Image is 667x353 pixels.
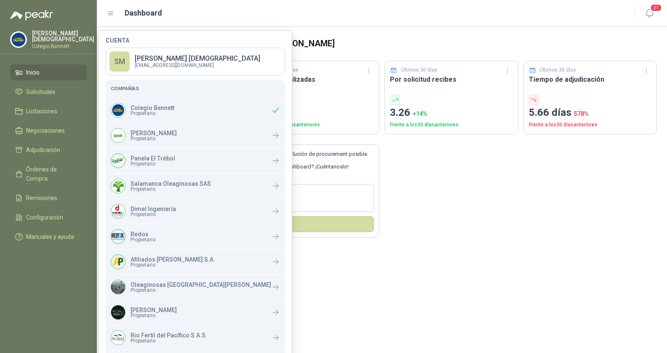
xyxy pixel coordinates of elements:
[131,237,155,242] span: Propietario
[401,66,438,74] p: Últimos 30 días
[26,165,79,183] span: Órdenes de Compra
[106,249,285,274] a: Company LogoAfiliados [PERSON_NAME] S.A.Propietario
[10,209,87,225] a: Configuración
[26,193,57,203] span: Remisiones
[642,6,657,21] button: 21
[131,181,211,187] p: Salamanca Oleaginosas SAS
[106,174,285,198] a: Company LogoSalamanca Oleaginosas SASPropietario
[106,300,285,325] a: Company Logo[PERSON_NAME]Propietario
[131,187,211,192] span: Propietario
[10,123,87,139] a: Negociaciones
[106,224,285,249] a: Company LogoRedoxPropietario
[251,105,374,121] p: 276
[131,338,207,343] span: Propietario
[111,154,125,168] img: Company Logo
[10,229,87,245] a: Manuales y ayuda
[131,130,177,136] p: [PERSON_NAME]
[135,63,260,68] p: [EMAIL_ADDRESS][DOMAIN_NAME]
[131,231,155,237] p: Redox
[32,44,94,49] p: Colegio Bennett
[574,110,589,117] span: 578 %
[120,37,657,50] h3: Bienvenido de [DEMOGRAPHIC_DATA][PERSON_NAME]
[26,213,63,222] span: Configuración
[390,105,513,121] p: 3.26
[32,30,94,42] p: [PERSON_NAME] [DEMOGRAPHIC_DATA]
[413,110,427,117] span: + 14 %
[26,68,40,77] span: Inicio
[111,305,125,319] img: Company Logo
[106,123,285,148] a: Company Logo[PERSON_NAME]Propietario
[10,64,87,80] a: Inicio
[111,179,125,193] img: Company Logo
[10,10,53,20] img: Logo peakr
[131,288,271,293] span: Propietario
[390,74,513,85] h3: Por solicitud recibes
[131,307,177,313] p: [PERSON_NAME]
[131,332,207,338] p: Rio Fertil del Pacífico S.A.S.
[131,111,174,116] span: Propietario
[111,230,125,243] img: Company Logo
[10,84,87,100] a: Solicitudes
[10,190,87,206] a: Remisiones
[106,275,285,300] a: Company LogoOleaginosas [GEOGRAPHIC_DATA][PERSON_NAME]Propietario
[131,105,174,111] p: Colegio Bennett
[10,142,87,158] a: Adjudicación
[106,325,285,350] a: Company LogoRio Fertil del Pacífico S.A.S.Propietario
[106,148,285,173] a: Company LogoPanela El TrébolPropietario
[111,128,125,142] img: Company Logo
[26,107,57,116] span: Licitaciones
[109,51,130,72] div: SM
[131,212,176,217] span: Propietario
[10,103,87,119] a: Licitaciones
[131,155,175,161] p: Panela El Trébol
[131,282,271,288] p: Oleaginosas [GEOGRAPHIC_DATA][PERSON_NAME]
[131,262,215,267] span: Propietario
[111,280,125,294] img: Company Logo
[131,257,215,262] p: Afiliados [PERSON_NAME] S.A.
[131,161,175,166] span: Propietario
[390,121,513,129] p: Frente a los 30 días anteriores
[529,105,652,121] p: 5.66 días
[10,161,87,187] a: Órdenes de Compra
[135,55,260,62] p: [PERSON_NAME] [DEMOGRAPHIC_DATA]
[26,145,60,155] span: Adjudicación
[106,37,285,43] h4: Cuenta
[131,313,177,318] span: Propietario
[131,206,176,212] p: Dimel Ingeniería
[529,74,652,85] h3: Tiempo de adjudicación
[26,232,74,241] span: Manuales y ayuda
[26,126,65,135] span: Negociaciones
[111,331,125,345] img: Company Logo
[106,98,285,123] div: Company LogoColegio BennettPropietario
[106,48,285,75] a: SM[PERSON_NAME] [DEMOGRAPHIC_DATA][EMAIL_ADDRESS][DOMAIN_NAME]
[650,4,662,12] span: 21
[529,121,652,129] p: Frente a los 30 días anteriores
[251,121,374,129] p: Frente a los 30 días anteriores
[131,136,177,141] span: Propietario
[251,74,374,85] h3: Compras realizadas
[125,7,162,19] h1: Dashboard
[111,255,125,269] img: Company Logo
[26,87,55,96] span: Solicitudes
[11,32,27,48] img: Company Logo
[111,85,280,92] h5: Compañías
[539,66,576,74] p: Últimos 30 días
[106,199,285,224] a: Company LogoDimel IngenieríaPropietario
[111,103,125,117] img: Company Logo
[111,204,125,218] img: Company Logo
